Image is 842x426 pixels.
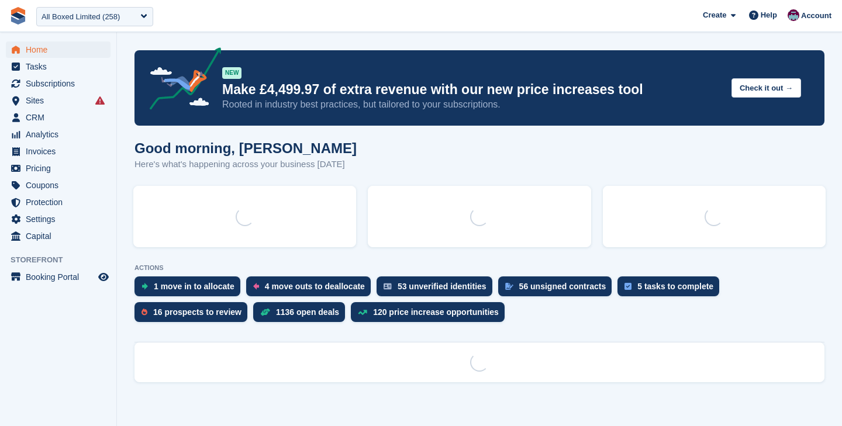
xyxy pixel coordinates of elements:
a: menu [6,92,111,109]
div: NEW [222,67,241,79]
a: menu [6,194,111,210]
span: Coupons [26,177,96,193]
div: All Boxed Limited (258) [42,11,120,23]
img: verify_identity-adf6edd0f0f0b5bbfe63781bf79b02c33cf7c696d77639b501bdc392416b5a36.svg [384,283,392,290]
img: contract_signature_icon-13c848040528278c33f63329250d36e43548de30e8caae1d1a13099fd9432cc5.svg [505,283,513,290]
h1: Good morning, [PERSON_NAME] [134,140,357,156]
span: Help [761,9,777,21]
a: menu [6,75,111,92]
p: ACTIONS [134,264,824,272]
a: menu [6,269,111,285]
span: Invoices [26,143,96,160]
img: price_increase_opportunities-93ffe204e8149a01c8c9dc8f82e8f89637d9d84a8eef4429ea346261dce0b2c0.svg [358,310,367,315]
a: 120 price increase opportunities [351,302,510,328]
span: Subscriptions [26,75,96,92]
a: menu [6,126,111,143]
a: menu [6,228,111,244]
div: 16 prospects to review [153,307,241,317]
a: menu [6,109,111,126]
span: Pricing [26,160,96,176]
a: menu [6,177,111,193]
img: price-adjustments-announcement-icon-8257ccfd72463d97f412b2fc003d46551f7dbcb40ab6d574587a9cd5c0d94... [140,47,222,114]
a: 1136 open deals [253,302,351,328]
img: move_outs_to_deallocate_icon-f764333ba52eb49d3ac5e1228854f67142a1ed5810a6f6cc68b1a99e826820c5.svg [253,283,259,290]
a: menu [6,41,111,58]
p: Here's what's happening across your business [DATE] [134,158,357,171]
span: Sites [26,92,96,109]
i: Smart entry sync failures have occurred [95,96,105,105]
span: Protection [26,194,96,210]
div: 56 unsigned contracts [519,282,606,291]
span: Storefront [11,254,116,266]
button: Check it out → [731,78,801,98]
img: task-75834270c22a3079a89374b754ae025e5fb1db73e45f91037f5363f120a921f8.svg [624,283,631,290]
a: 56 unsigned contracts [498,276,618,302]
img: deal-1b604bf984904fb50ccaf53a9ad4b4a5d6e5aea283cecdc64d6e3604feb123c2.svg [260,308,270,316]
span: CRM [26,109,96,126]
a: menu [6,160,111,176]
div: 5 tasks to complete [637,282,713,291]
a: 4 move outs to deallocate [246,276,377,302]
a: menu [6,211,111,227]
span: Create [703,9,726,21]
div: 120 price increase opportunities [373,307,499,317]
div: 1 move in to allocate [154,282,234,291]
a: 53 unverified identities [377,276,498,302]
a: 5 tasks to complete [617,276,725,302]
a: Preview store [96,270,111,284]
div: 4 move outs to deallocate [265,282,365,291]
img: move_ins_to_allocate_icon-fdf77a2bb77ea45bf5b3d319d69a93e2d87916cf1d5bf7949dd705db3b84f3ca.svg [142,283,148,290]
a: menu [6,143,111,160]
a: 1 move in to allocate [134,276,246,302]
span: Booking Portal [26,269,96,285]
span: Capital [26,228,96,244]
a: menu [6,58,111,75]
span: Home [26,41,96,58]
img: stora-icon-8386f47178a22dfd0bd8f6a31ec36ba5ce8667c1dd55bd0f319d3a0aa187defe.svg [9,7,27,25]
p: Make £4,499.97 of extra revenue with our new price increases tool [222,81,722,98]
span: Account [801,10,831,22]
img: Brian Young [788,9,799,21]
div: 1136 open deals [276,307,339,317]
p: Rooted in industry best practices, but tailored to your subscriptions. [222,98,722,111]
span: Tasks [26,58,96,75]
a: 16 prospects to review [134,302,253,328]
span: Settings [26,211,96,227]
img: prospect-51fa495bee0391a8d652442698ab0144808aea92771e9ea1ae160a38d050c398.svg [142,309,147,316]
div: 53 unverified identities [398,282,486,291]
span: Analytics [26,126,96,143]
